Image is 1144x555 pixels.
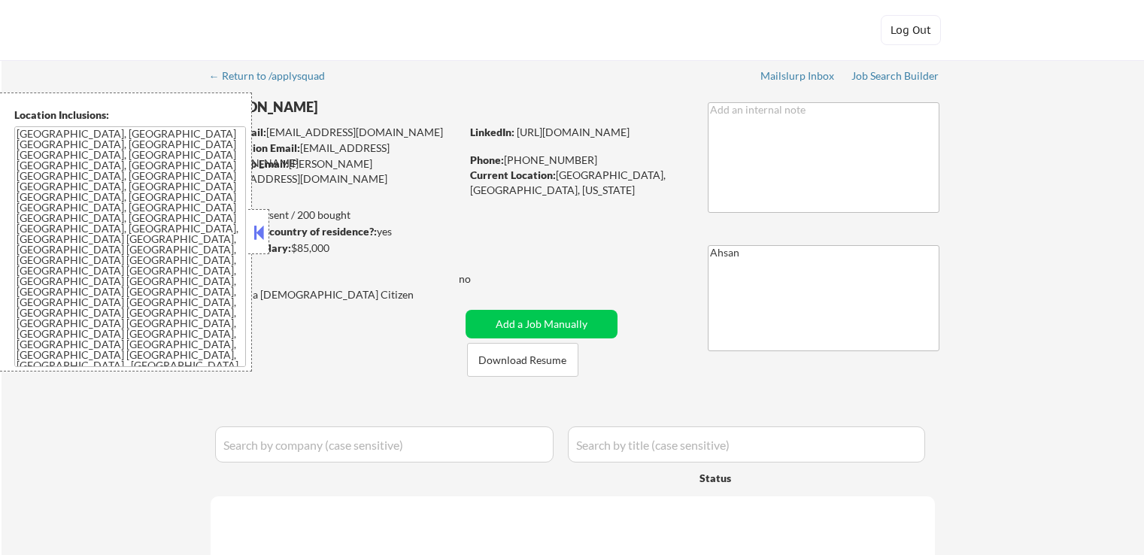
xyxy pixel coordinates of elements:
input: Search by company (case sensitive) [215,426,554,462]
div: yes [210,224,456,239]
div: Job Search Builder [851,71,939,81]
div: [PERSON_NAME] [211,98,520,117]
a: Mailslurp Inbox [760,70,836,85]
strong: Current Location: [470,168,556,181]
input: Search by title (case sensitive) [568,426,925,462]
strong: Phone: [470,153,504,166]
div: Status [699,464,829,491]
a: Job Search Builder [851,70,939,85]
div: Location Inclusions: [14,108,246,123]
div: [PERSON_NAME][EMAIL_ADDRESS][DOMAIN_NAME] [211,156,460,186]
strong: Can work in country of residence?: [210,225,377,238]
div: ← Return to /applysquad [209,71,339,81]
div: 106 sent / 200 bought [210,208,460,223]
div: no [459,271,502,287]
div: [EMAIL_ADDRESS][DOMAIN_NAME] [211,125,460,140]
button: Download Resume [467,343,578,377]
strong: LinkedIn: [470,126,514,138]
div: [EMAIL_ADDRESS][DOMAIN_NAME] [211,141,460,170]
button: Log Out [881,15,941,45]
div: Mailslurp Inbox [760,71,836,81]
div: [PHONE_NUMBER] [470,153,683,168]
a: ← Return to /applysquad [209,70,339,85]
div: [GEOGRAPHIC_DATA], [GEOGRAPHIC_DATA], [US_STATE] [470,168,683,197]
div: $85,000 [210,241,460,256]
button: Add a Job Manually [466,310,618,338]
a: [URL][DOMAIN_NAME] [517,126,630,138]
div: Yes, I am a [DEMOGRAPHIC_DATA] Citizen [211,287,465,302]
